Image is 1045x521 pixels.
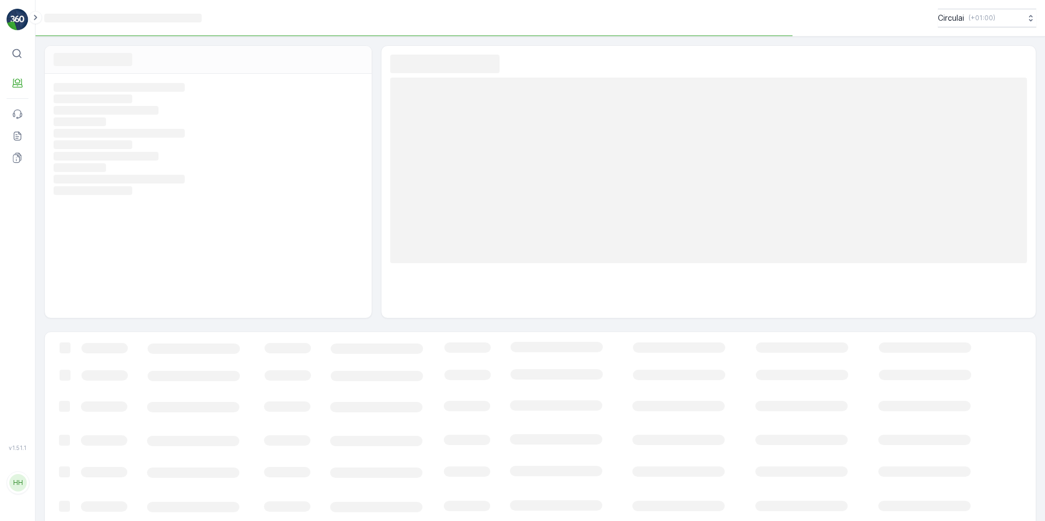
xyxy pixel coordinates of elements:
p: ( +01:00 ) [968,14,995,22]
p: Circulai [938,13,964,23]
span: v 1.51.1 [7,445,28,451]
button: HH [7,453,28,512]
button: Circulai(+01:00) [938,9,1036,27]
div: HH [9,474,27,492]
img: logo [7,9,28,31]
